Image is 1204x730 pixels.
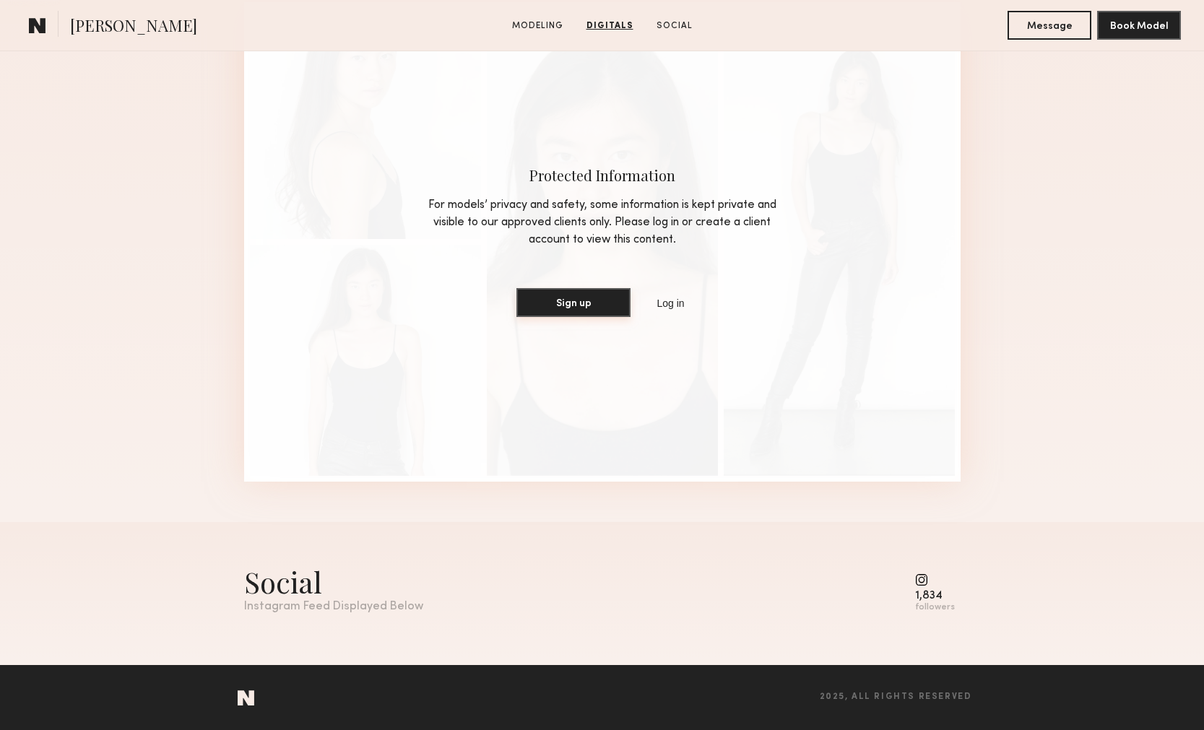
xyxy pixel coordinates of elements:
[1008,11,1091,40] button: Message
[581,19,639,32] a: Digitals
[915,602,955,613] div: followers
[244,601,423,613] div: Instagram Feed Displayed Below
[651,19,698,32] a: Social
[418,165,787,185] div: Protected Information
[915,591,955,601] div: 1,834
[506,19,569,32] a: Modeling
[654,295,687,312] a: Log in
[418,196,787,248] div: For models’ privacy and safety, some information is kept private and visible to our approved clie...
[1097,19,1181,31] a: Book Model
[244,562,423,601] div: Social
[1097,11,1181,40] button: Book Model
[70,14,197,40] span: [PERSON_NAME]
[516,289,631,318] a: Sign up
[820,692,972,702] span: 2025, all rights reserved
[516,288,631,317] button: Sign up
